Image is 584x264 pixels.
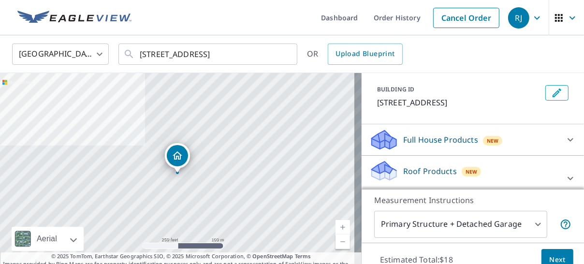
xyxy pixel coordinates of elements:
a: Current Level 17, Zoom In [336,220,350,235]
span: © 2025 TomTom, Earthstar Geographics SIO, © 2025 Microsoft Corporation, © [51,252,311,261]
img: EV Logo [17,11,131,25]
div: Aerial [12,227,84,251]
div: Primary Structure + Detached Garage [374,211,547,238]
a: Current Level 17, Zoom Out [336,235,350,249]
button: Edit building 1 [545,85,569,101]
p: Bid Perfect™ with Quick Delivery [369,187,559,197]
span: Upload Blueprint [336,48,394,60]
p: [STREET_ADDRESS] [377,97,541,108]
a: Terms [295,252,311,260]
div: Roof ProductsNewBid Perfect™ with Quick Delivery [369,160,576,197]
p: Full House Products [403,134,478,146]
a: OpenStreetMap [252,252,293,260]
input: Search by address or latitude-longitude [140,41,277,68]
a: Cancel Order [433,8,499,28]
div: OR [307,44,403,65]
div: Dropped pin, building 1, Residential property, 17723 63rd Rd N Loxahatchee, FL 33470 [165,143,190,173]
span: Your report will include the primary structure and a detached garage if one exists. [560,219,571,230]
p: Measurement Instructions [374,194,571,206]
div: [GEOGRAPHIC_DATA] [12,41,109,68]
div: RJ [508,7,529,29]
a: Upload Blueprint [328,44,402,65]
div: Aerial [34,227,60,251]
p: BUILDING ID [377,85,414,93]
div: Full House ProductsNew [369,128,576,151]
span: New [466,168,478,176]
p: Roof Products [403,165,457,177]
span: New [487,137,499,145]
